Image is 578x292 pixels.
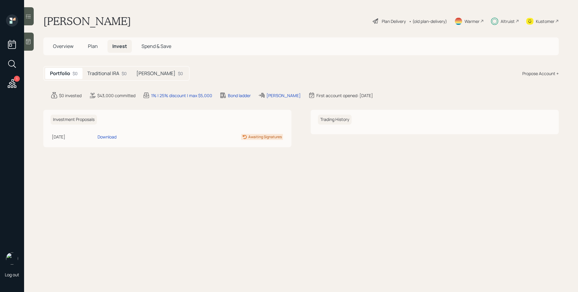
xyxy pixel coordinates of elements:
span: Overview [53,43,73,49]
span: Plan [88,43,98,49]
div: Log out [5,272,19,278]
span: Spend & Save [141,43,171,49]
h5: Portfolio [50,71,70,76]
div: $0 invested [59,92,82,99]
div: 1 [14,76,20,82]
div: $0 [122,70,127,77]
div: $43,000 committed [97,92,135,99]
div: $0 [178,70,183,77]
div: • (old plan-delivery) [409,18,447,24]
h6: Trading History [318,115,352,125]
div: 1% | 25% discount | max $5,000 [151,92,212,99]
div: Kustomer [536,18,555,24]
span: Invest [112,43,127,49]
div: Awaiting Signatures [248,134,282,140]
div: [PERSON_NAME] [266,92,301,99]
img: james-distasi-headshot.png [6,252,18,265]
div: [DATE] [52,134,95,140]
div: First account opened: [DATE] [316,92,373,99]
div: $0 [73,70,78,77]
div: Download [98,134,117,140]
div: Warmer [465,18,480,24]
h5: Traditional IRA [87,71,119,76]
div: Altruist [501,18,515,24]
div: Bond ladder [228,92,251,99]
h5: [PERSON_NAME] [136,71,176,76]
h6: Investment Proposals [51,115,97,125]
div: Propose Account + [522,70,559,77]
div: Plan Delivery [382,18,406,24]
h1: [PERSON_NAME] [43,14,131,28]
